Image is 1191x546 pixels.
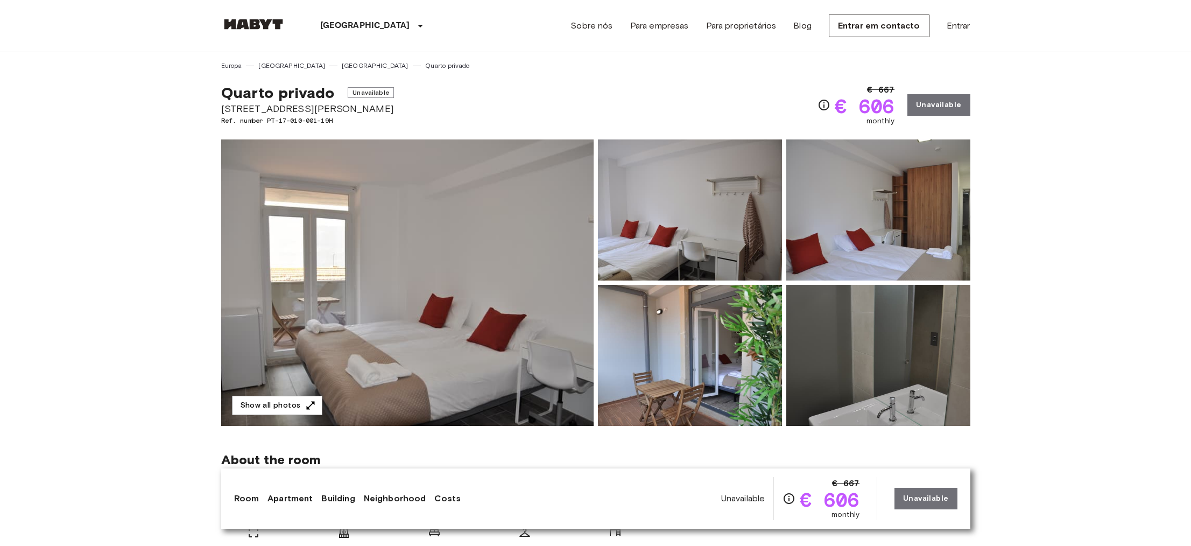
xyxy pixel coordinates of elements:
[866,116,894,127] span: monthly
[721,493,765,505] span: Unavailable
[364,492,426,505] a: Neighborhood
[221,83,335,102] span: Quarto privado
[570,19,612,32] a: Sobre nós
[234,492,259,505] a: Room
[320,19,410,32] p: [GEOGRAPHIC_DATA]
[831,509,859,520] span: monthly
[434,492,461,505] a: Costs
[348,87,394,98] span: Unavailable
[267,492,313,505] a: Apartment
[800,490,859,509] span: € 606
[786,285,970,426] img: Picture of unit PT-17-010-001-19H
[221,452,970,468] span: About the room
[598,139,782,281] img: Picture of unit PT-17-010-001-19H
[221,139,594,426] img: Marketing picture of unit PT-17-010-001-19H
[232,396,322,416] button: Show all photos
[706,19,777,32] a: Para proprietários
[630,19,689,32] a: Para empresas
[793,19,812,32] a: Blog
[221,102,394,116] span: [STREET_ADDRESS][PERSON_NAME]
[221,116,394,125] span: Ref. number PT-17-010-001-19H
[818,99,830,111] svg: Check cost overview for full price breakdown. Please note that discounts apply to new joiners onl...
[221,19,286,30] img: Habyt
[947,19,970,32] a: Entrar
[832,477,859,490] span: € 667
[786,139,970,281] img: Picture of unit PT-17-010-001-19H
[867,83,894,96] span: € 667
[342,61,408,71] a: [GEOGRAPHIC_DATA]
[258,61,325,71] a: [GEOGRAPHIC_DATA]
[321,492,355,505] a: Building
[425,61,470,71] a: Quarto privado
[783,492,795,505] svg: Check cost overview for full price breakdown. Please note that discounts apply to new joiners onl...
[598,285,782,426] img: Picture of unit PT-17-010-001-19H
[221,61,242,71] a: Europa
[829,15,929,37] a: Entrar em contacto
[835,96,894,116] span: € 606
